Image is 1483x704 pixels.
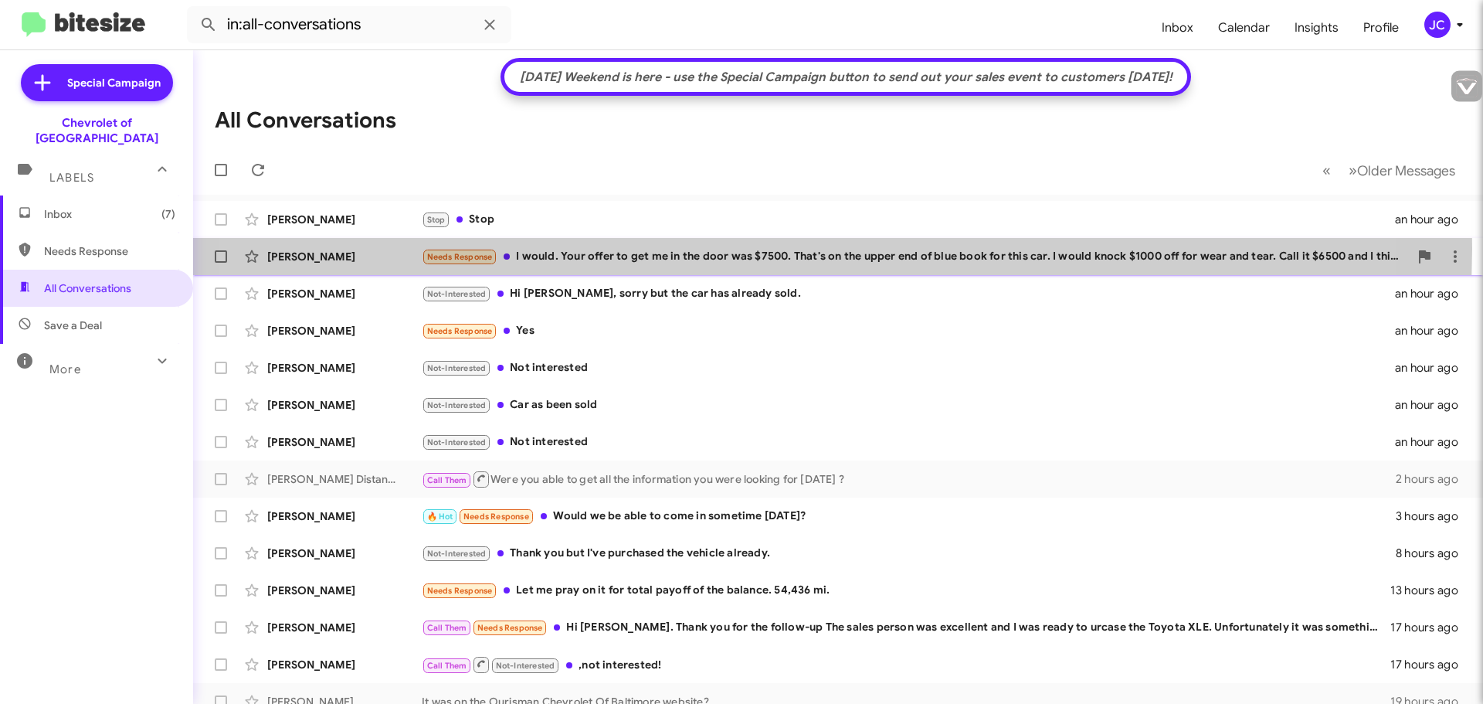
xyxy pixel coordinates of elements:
[422,470,1396,489] div: Were you able to get all the information you were looking for [DATE] ?
[44,281,131,296] span: All Conversations
[1357,162,1455,179] span: Older Messages
[422,359,1395,377] div: Not interested
[422,322,1395,340] div: Yes
[49,362,81,376] span: More
[463,512,529,522] span: Needs Response
[1390,657,1471,672] div: 17 hours ago
[496,661,555,671] span: Not-Interested
[1390,620,1471,635] div: 17 hours ago
[422,285,1395,303] div: Hi [PERSON_NAME], sorry but the car has already sold.
[1424,12,1451,38] div: JC
[427,252,493,262] span: Needs Response
[267,286,422,301] div: [PERSON_NAME]
[1411,12,1466,38] button: JC
[267,249,422,264] div: [PERSON_NAME]
[427,512,453,522] span: 🔥 Hot
[427,475,467,485] span: Call Them
[422,655,1390,675] div: ,not interested!
[1395,212,1471,227] div: an hour ago
[161,206,175,222] span: (7)
[422,619,1390,637] div: Hi [PERSON_NAME]. Thank you for the follow-up The sales person was excellent and I was ready to u...
[422,508,1396,525] div: Would we be able to come in sometime [DATE]?
[1351,5,1411,50] a: Profile
[1313,155,1340,186] button: Previous
[427,661,467,671] span: Call Them
[427,586,493,596] span: Needs Response
[427,549,487,559] span: Not-Interested
[427,326,493,336] span: Needs Response
[1395,360,1471,376] div: an hour ago
[1395,397,1471,413] div: an hour ago
[267,546,422,561] div: [PERSON_NAME]
[1206,5,1282,50] a: Calendar
[422,582,1390,600] div: Let me pray on it for total payoff of the balance. 54,436 mi.
[427,363,487,373] span: Not-Interested
[44,206,175,222] span: Inbox
[422,434,1395,451] div: Not interested
[1396,546,1471,561] div: 8 hours ago
[477,623,543,633] span: Needs Response
[1322,161,1331,180] span: «
[427,289,487,299] span: Not-Interested
[512,70,1180,85] div: [DATE] Weekend is here - use the Special Campaign button to send out your sales event to customer...
[187,6,511,43] input: Search
[427,437,487,447] span: Not-Interested
[267,212,422,227] div: [PERSON_NAME]
[1314,155,1464,186] nav: Page navigation example
[1390,583,1471,598] div: 13 hours ago
[215,108,396,133] h1: All Conversations
[44,243,175,259] span: Needs Response
[422,248,1409,266] div: I would. Your offer to get me in the door was $7500. That's on the upper end of blue book for thi...
[267,583,422,598] div: [PERSON_NAME]
[1149,5,1206,50] a: Inbox
[21,64,173,101] a: Special Campaign
[267,397,422,413] div: [PERSON_NAME]
[267,657,422,672] div: [PERSON_NAME]
[1395,286,1471,301] div: an hour ago
[1349,161,1357,180] span: »
[1396,508,1471,524] div: 3 hours ago
[427,400,487,410] span: Not-Interested
[422,545,1396,563] div: Thank you but I've purchased the vehicle already.
[267,471,422,487] div: [PERSON_NAME] Distance
[44,318,102,333] span: Save a Deal
[1395,323,1471,338] div: an hour ago
[1395,434,1471,450] div: an hour ago
[267,620,422,635] div: [PERSON_NAME]
[1339,155,1464,186] button: Next
[427,215,446,225] span: Stop
[1282,5,1351,50] a: Insights
[422,396,1395,414] div: Car as been sold
[267,508,422,524] div: [PERSON_NAME]
[267,434,422,450] div: [PERSON_NAME]
[1396,471,1471,487] div: 2 hours ago
[267,360,422,376] div: [PERSON_NAME]
[427,623,467,633] span: Call Them
[49,171,94,185] span: Labels
[267,323,422,338] div: [PERSON_NAME]
[67,75,161,90] span: Special Campaign
[422,211,1395,229] div: Stop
